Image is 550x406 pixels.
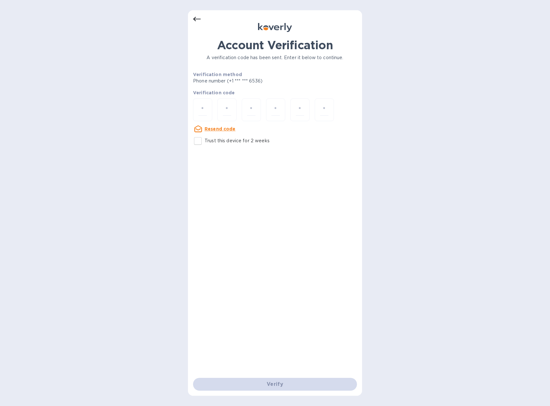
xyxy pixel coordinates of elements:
p: Phone number (+1 *** *** 6536) [193,78,311,84]
p: A verification code has been sent. Enter it below to continue. [193,54,357,61]
u: Resend code [205,126,236,131]
p: Trust this device for 2 weeks [205,137,270,144]
p: Verification code [193,90,357,96]
h1: Account Verification [193,38,357,52]
b: Verification method [193,72,242,77]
